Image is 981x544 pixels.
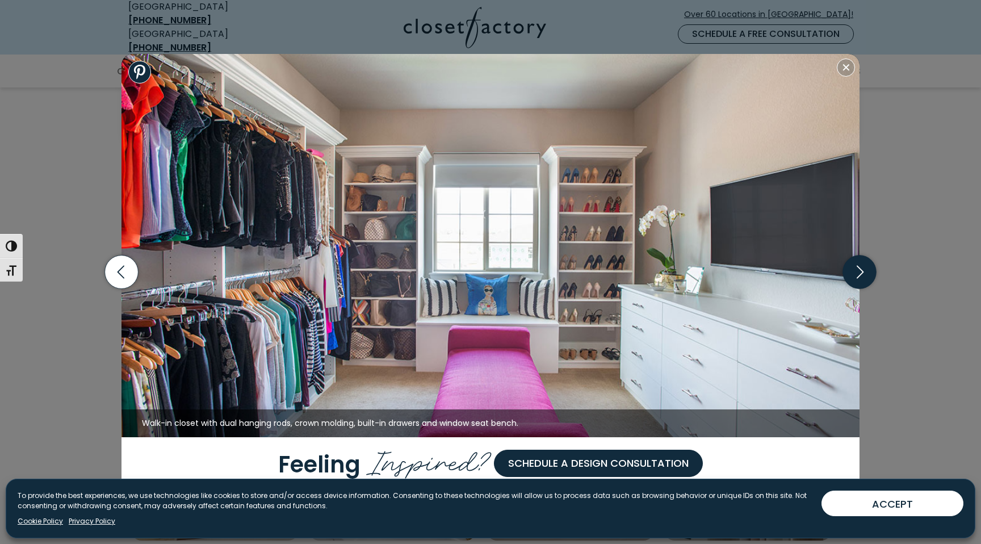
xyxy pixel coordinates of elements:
button: Close modal [837,58,855,77]
a: Cookie Policy [18,516,63,526]
a: Schedule a Design Consultation [494,450,703,477]
a: Privacy Policy [69,516,115,526]
a: Share to Pinterest [128,61,151,83]
img: Walk-in closet with dual hanging rods, crown molding, built-in drawers and window seat bench. [121,54,860,437]
button: ACCEPT [821,491,963,516]
span: Feeling [278,449,360,480]
span: Inspired? [366,437,494,482]
p: To provide the best experiences, we use technologies like cookies to store and/or access device i... [18,491,812,511]
figcaption: Walk-in closet with dual hanging rods, crown molding, built-in drawers and window seat bench. [121,409,860,438]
